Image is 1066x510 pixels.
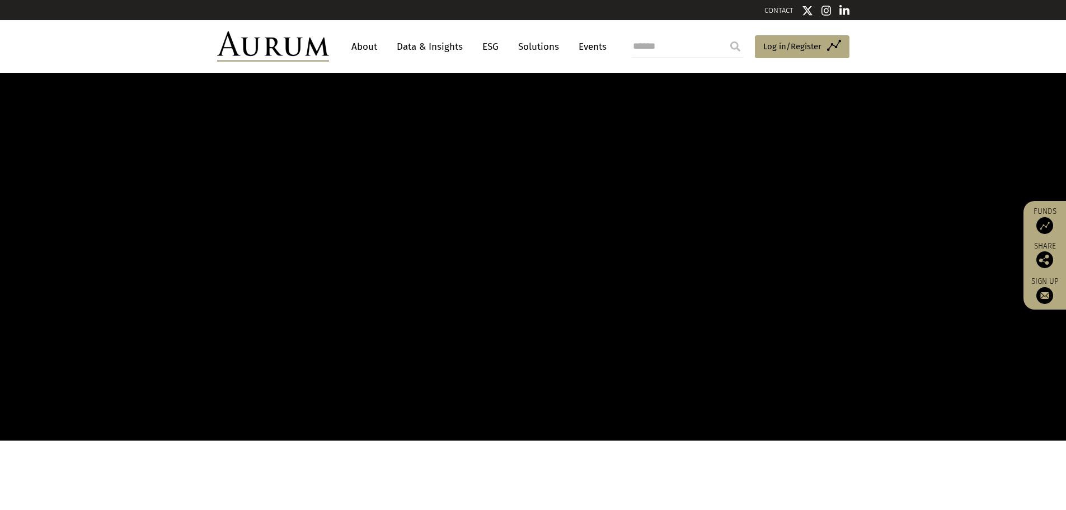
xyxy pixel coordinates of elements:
a: Events [573,36,607,57]
a: Log in/Register [755,35,849,59]
a: Solutions [513,36,565,57]
img: Aurum [217,31,329,62]
div: Share [1029,242,1060,268]
img: Access Funds [1036,217,1053,234]
span: Log in/Register [763,40,821,53]
img: Instagram icon [821,5,832,16]
img: Linkedin icon [839,5,849,16]
img: Sign up to our newsletter [1036,287,1053,304]
img: Share this post [1036,251,1053,268]
input: Submit [724,35,746,58]
img: Twitter icon [802,5,813,16]
a: Data & Insights [391,36,468,57]
a: Funds [1029,207,1060,234]
a: About [346,36,383,57]
a: Sign up [1029,277,1060,304]
a: CONTACT [764,6,793,15]
a: ESG [477,36,504,57]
